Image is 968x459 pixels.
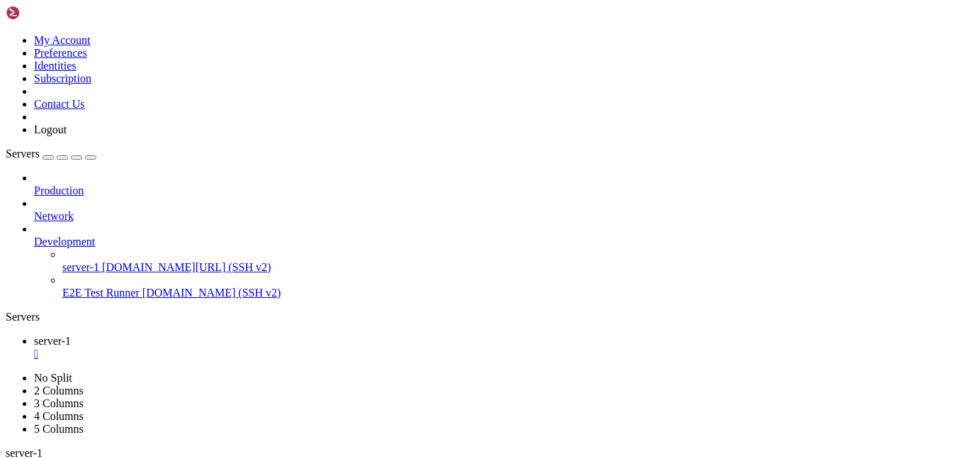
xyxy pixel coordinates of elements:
[34,34,91,46] a: My Account
[34,172,962,197] li: Production
[34,98,85,110] a: Contact Us
[62,261,99,273] span: server-1
[6,447,43,459] span: server-1
[34,348,962,360] a: 
[34,335,71,347] span: server-1
[34,385,84,397] a: 2 Columns
[34,410,84,422] a: 4 Columns
[34,397,84,409] a: 3 Columns
[142,287,281,299] span: [DOMAIN_NAME] (SSH v2)
[34,184,84,197] span: Production
[62,287,140,299] span: E2E Test Runner
[62,248,962,274] li: server-1 [DOMAIN_NAME][URL] (SSH v2)
[34,223,962,299] li: Development
[62,274,962,299] li: E2E Test Runner [DOMAIN_NAME] (SSH v2)
[34,123,67,136] a: Logout
[62,261,962,274] a: server-1 [DOMAIN_NAME][URL] (SSH v2)
[6,6,87,20] img: Shellngn
[6,18,782,31] x-row: Name does not resolve
[34,47,87,59] a: Preferences
[6,148,96,160] a: Servers
[62,287,962,299] a: E2E Test Runner [DOMAIN_NAME] (SSH v2)
[34,335,962,360] a: server-1
[6,148,40,160] span: Servers
[34,197,962,223] li: Network
[34,184,962,197] a: Production
[6,6,782,18] x-row: ERROR: Unable to open connection:
[34,236,962,248] a: Development
[34,372,72,384] a: No Split
[102,261,271,273] span: [DOMAIN_NAME][URL] (SSH v2)
[34,423,84,435] a: 5 Columns
[34,236,95,248] span: Development
[34,210,74,222] span: Network
[34,60,77,72] a: Identities
[34,72,91,84] a: Subscription
[34,210,962,223] a: Network
[6,311,962,323] div: Servers
[6,31,11,44] div: (0, 2)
